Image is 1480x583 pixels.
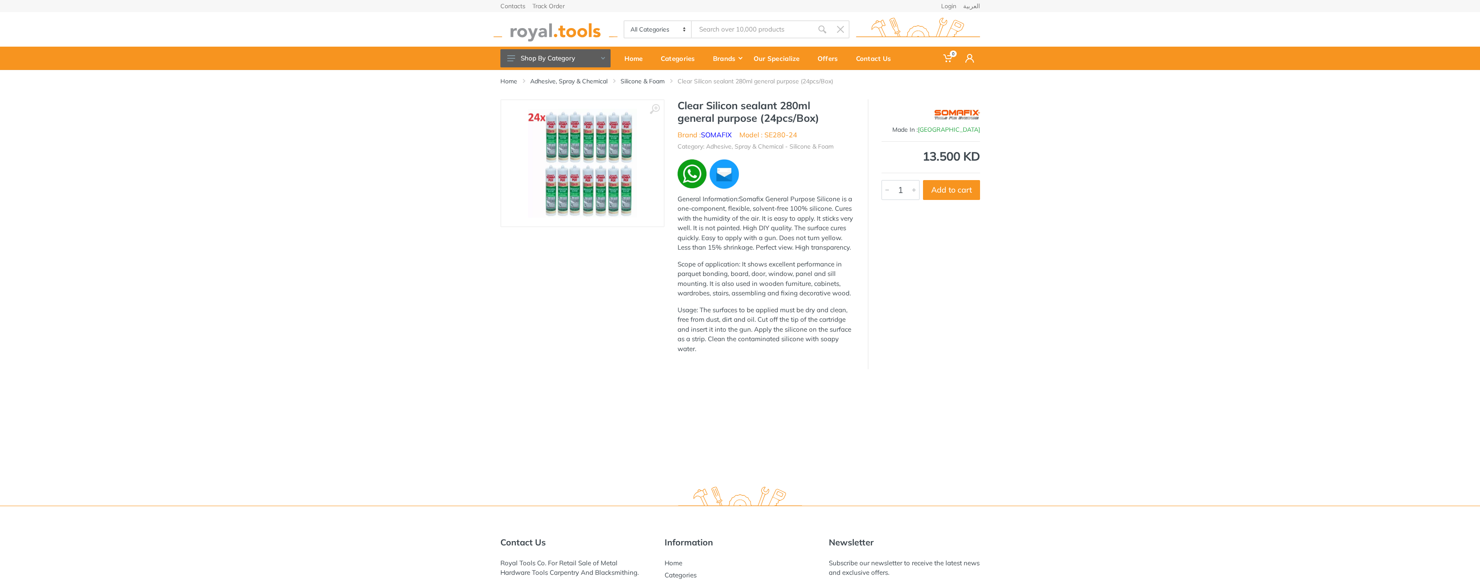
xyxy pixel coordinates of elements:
[500,3,525,9] a: Contacts
[923,180,980,200] button: Add to cart
[618,49,655,67] div: Home
[678,99,855,124] h1: Clear Silicon sealant 280ml general purpose (24pcs/Box)
[707,49,748,67] div: Brands
[678,305,855,354] p: Usage: The surfaces to be applied must be dry and clean, free from dust, dirt and oil. Cut off th...
[665,537,816,548] h5: Information
[528,109,637,218] img: Royal Tools - Clear Silicon sealant 280ml general purpose (24pcs/Box)
[812,47,850,70] a: Offers
[678,142,834,151] li: Category: Adhesive, Spray & Chemical - Silicone & Foam
[963,3,980,9] a: العربية
[678,159,707,189] img: wa.webp
[678,260,855,298] p: Scope of application: It shows excellent performance in parquet bonding, board, door, window, pan...
[937,47,959,70] a: 0
[856,18,980,41] img: royal.tools Logo
[829,558,980,577] div: Subscribe our newsletter to receive the latest news and exclusive offers.
[708,158,740,190] img: ma.webp
[678,487,802,510] img: royal.tools Logo
[882,150,980,162] div: 13.500 KD
[532,3,565,9] a: Track Order
[850,49,903,67] div: Contact Us
[678,130,732,140] li: Brand :
[934,104,980,125] img: SOMAFIX
[678,77,846,86] li: Clear Silicon sealant 280ml general purpose (24pcs/Box)
[739,130,797,140] li: Model : SE280-24
[655,47,707,70] a: Categories
[678,194,855,253] p: General Information:Somafix General Purpose Silicone is a one-component, flexible, solvent-free 1...
[500,77,517,86] a: Home
[748,47,812,70] a: Our Specialize
[665,571,697,579] a: Categories
[918,126,980,133] span: [GEOGRAPHIC_DATA]
[665,559,682,567] a: Home
[500,537,652,548] h5: Contact Us
[618,47,655,70] a: Home
[500,558,652,577] div: Royal Tools Co. For Retail Sale of Metal Hardware Tools Carpentry And Blacksmithing.
[882,125,980,134] div: Made In :
[621,77,665,86] a: Silicone & Foam
[500,49,611,67] button: Shop By Category
[829,537,980,548] h5: Newsletter
[748,49,812,67] div: Our Specialize
[941,3,956,9] a: Login
[493,18,617,41] img: royal.tools Logo
[655,49,707,67] div: Categories
[692,20,813,38] input: Site search
[500,77,980,86] nav: breadcrumb
[530,77,608,86] a: Adhesive, Spray & Chemical
[701,130,732,139] a: SOMAFIX
[624,21,692,38] select: Category
[812,49,850,67] div: Offers
[850,47,903,70] a: Contact Us
[950,51,957,57] span: 0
